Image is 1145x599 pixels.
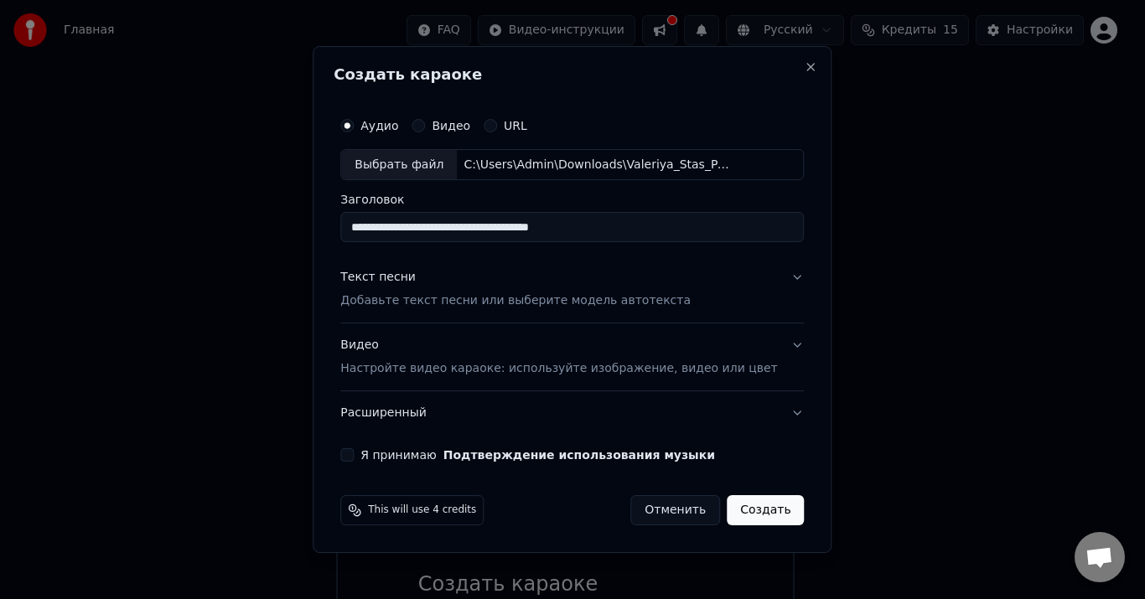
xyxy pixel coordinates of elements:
[341,150,457,180] div: Выбрать файл
[457,157,742,173] div: C:\Users\Admin\Downloads\Valeriya_Stas_Pekha_-_Ty_grustish_53297447.mp3
[360,449,715,461] label: Я принимаю
[334,67,811,82] h2: Создать караоке
[340,338,777,378] div: Видео
[630,495,720,525] button: Отменить
[340,293,691,310] p: Добавьте текст песни или выберите модель автотекста
[340,324,804,391] button: ВидеоНастройте видео караоке: используйте изображение, видео или цвет
[504,120,527,132] label: URL
[368,503,476,517] span: This will use 4 credits
[340,256,804,323] button: Текст песниДобавьте текст песни или выберите модель автотекста
[340,391,804,435] button: Расширенный
[443,449,715,461] button: Я принимаю
[727,495,804,525] button: Создать
[340,360,777,377] p: Настройте видео караоке: используйте изображение, видео или цвет
[432,120,470,132] label: Видео
[360,120,398,132] label: Аудио
[340,270,416,287] div: Текст песни
[340,194,804,206] label: Заголовок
